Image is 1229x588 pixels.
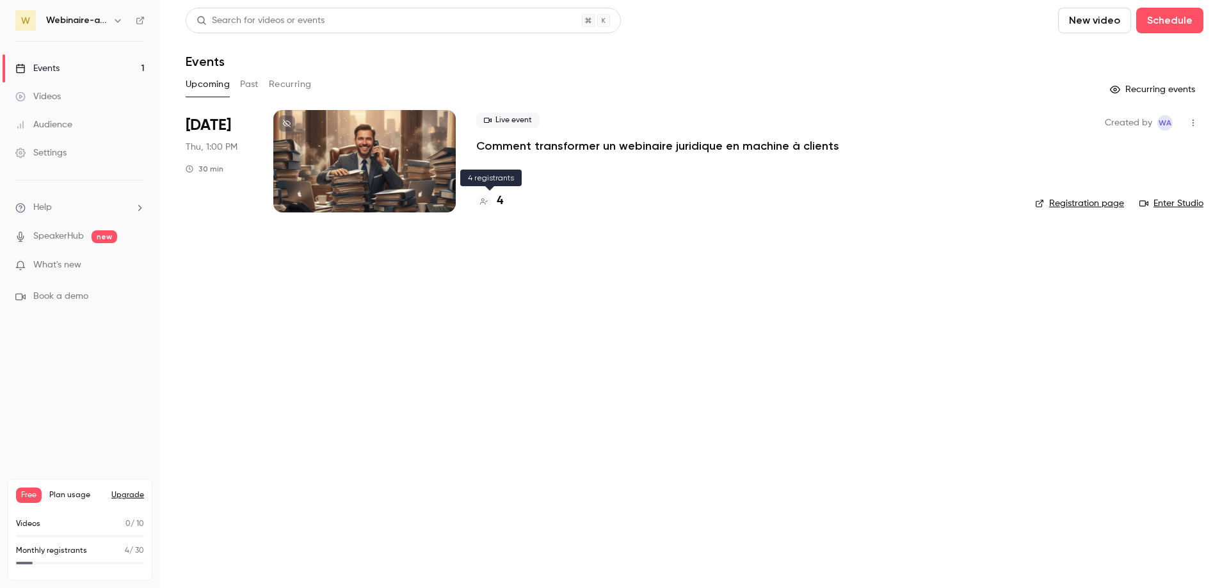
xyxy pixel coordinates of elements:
button: Past [240,74,259,95]
span: Live event [476,113,540,128]
span: Thu, 1:00 PM [186,141,237,154]
button: New video [1058,8,1131,33]
li: help-dropdown-opener [15,201,145,214]
div: 30 min [186,164,223,174]
button: Upcoming [186,74,230,95]
h4: 4 [497,193,503,210]
div: Audience [15,118,72,131]
span: Book a demo [33,290,88,303]
a: SpeakerHub [33,230,84,243]
button: Upgrade [111,490,144,500]
a: Comment transformer un webinaire juridique en machine à clients [476,138,839,154]
p: Monthly registrants [16,545,87,557]
h1: Events [186,54,225,69]
span: WA [1159,115,1171,131]
button: Schedule [1136,8,1203,33]
span: new [92,230,117,243]
a: Registration page [1035,197,1124,210]
h6: Webinaire-avocats [46,14,108,27]
div: Events [15,62,60,75]
p: / 10 [125,518,144,530]
span: What's new [33,258,81,272]
a: Enter Studio [1139,197,1203,210]
span: 4 [125,547,129,555]
div: Search for videos or events [197,14,325,28]
div: Oct 16 Thu, 1:00 PM (Europe/Paris) [186,110,253,212]
div: Videos [15,90,61,103]
span: Plan usage [49,490,104,500]
span: Free [16,488,42,503]
button: Recurring events [1104,79,1203,100]
div: Settings [15,147,67,159]
p: Videos [16,518,40,530]
p: / 30 [125,545,144,557]
span: [DATE] [186,115,231,136]
span: W [21,14,30,28]
span: 0 [125,520,131,528]
button: Recurring [269,74,312,95]
span: Created by [1105,115,1152,131]
a: 4 [476,193,503,210]
span: Help [33,201,52,214]
span: Webinaire Avocats [1157,115,1173,131]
